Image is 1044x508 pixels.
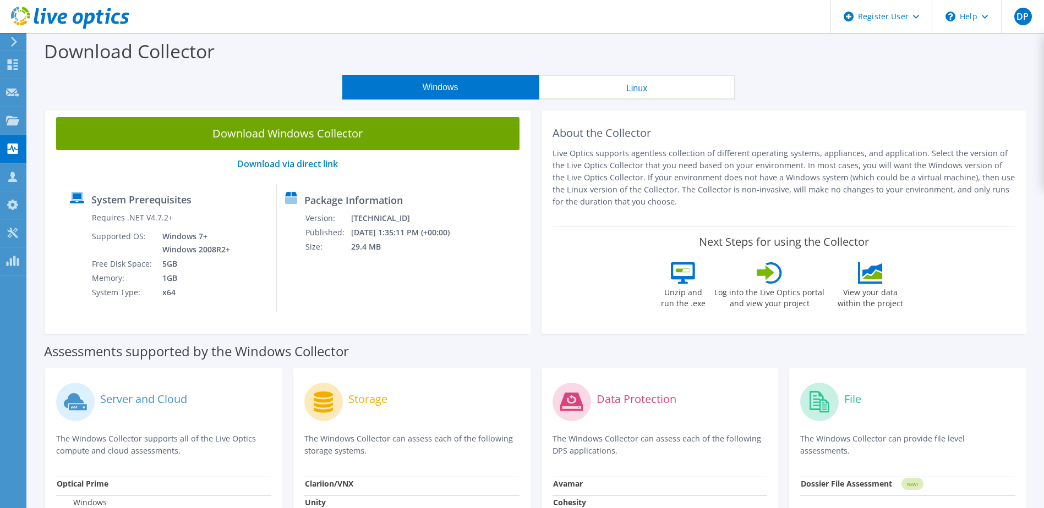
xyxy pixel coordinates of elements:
[553,478,583,489] strong: Avamar
[91,271,154,285] td: Memory:
[348,394,387,405] label: Storage
[57,478,108,489] strong: Optical Prime
[351,240,464,254] td: 29.4 MB
[56,117,520,150] a: Download Windows Collector
[553,497,586,507] strong: Cohesity
[907,481,918,487] tspan: NEW!
[92,212,173,223] label: Requires .NET V4.7.2+
[237,158,338,170] a: Download via direct link
[305,211,351,225] td: Version:
[91,285,154,300] td: System Type:
[801,478,892,489] strong: Dossier File Assessment
[1014,8,1032,25] span: DP
[57,497,107,508] label: Windows
[91,229,154,257] td: Supported OS:
[305,225,351,240] td: Published:
[91,194,192,205] label: System Prerequisites
[539,75,735,100] button: Linux
[597,394,676,405] label: Data Protection
[844,394,861,405] label: File
[154,257,232,271] td: 5GB
[305,478,353,489] strong: Clariion/VNX
[945,12,955,21] svg: \n
[304,433,520,457] p: The Windows Collector can assess each of the following storage systems.
[342,75,539,100] button: Windows
[100,394,187,405] label: Server and Cloud
[44,38,215,64] label: Download Collector
[351,211,464,225] td: [TECHNICAL_ID]
[304,195,403,206] label: Package Information
[154,285,232,300] td: x64
[305,240,351,254] td: Size:
[154,229,232,257] td: Windows 7+ Windows 2008R2+
[553,147,1016,208] p: Live Optics supports agentless collection of different operating systems, appliances, and applica...
[56,433,271,457] p: The Windows Collector supports all of the Live Optics compute and cloud assessments.
[44,346,349,357] label: Assessments supported by the Windows Collector
[91,257,154,271] td: Free Disk Space:
[553,433,768,457] p: The Windows Collector can assess each of the following DPS applications.
[658,284,708,309] label: Unzip and run the .exe
[305,497,326,507] strong: Unity
[830,284,910,309] label: View your data within the project
[699,235,869,249] label: Next Steps for using the Collector
[800,433,1015,457] p: The Windows Collector can provide file level assessments.
[553,126,1016,140] h2: About the Collector
[714,284,825,309] label: Log into the Live Optics portal and view your project
[154,271,232,285] td: 1GB
[351,225,464,240] td: [DATE] 1:35:11 PM (+00:00)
